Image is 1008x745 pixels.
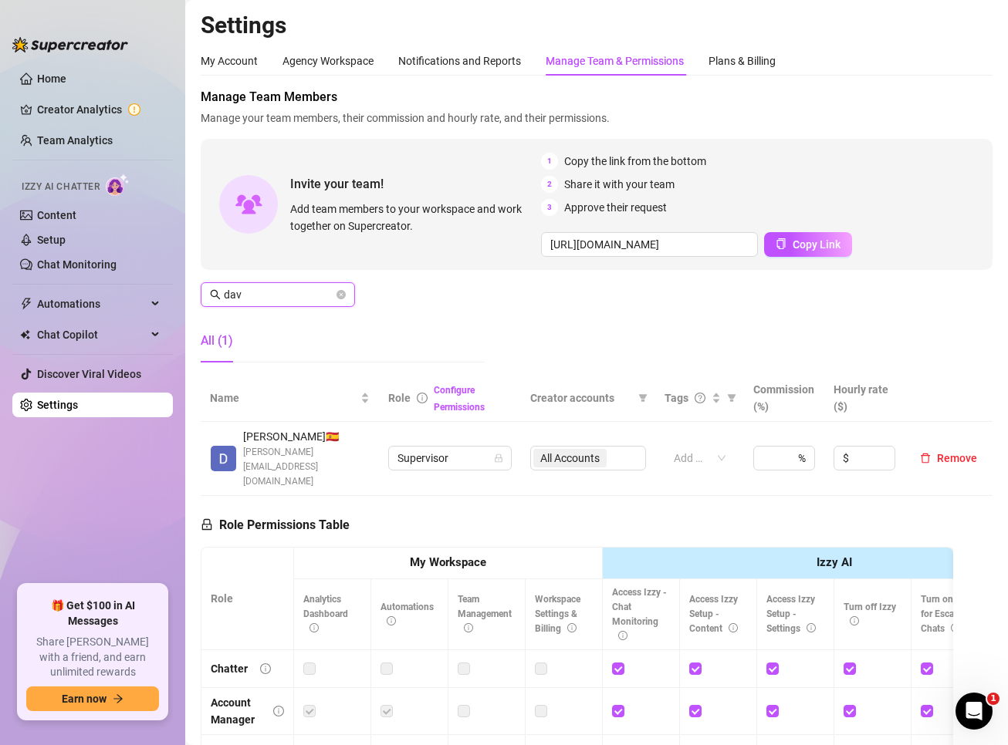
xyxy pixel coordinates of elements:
span: Copy the link from the bottom [564,153,706,170]
span: info-circle [850,616,859,625]
button: Earn nowarrow-right [26,686,159,711]
a: Setup [37,234,66,246]
button: Copy Link [764,232,852,257]
span: Tags [665,389,688,406]
span: Manage Team Members [201,88,993,106]
span: Access Izzy - Chat Monitoring [612,587,667,642]
th: Hourly rate ($) [824,375,905,422]
span: search [210,289,221,300]
a: Chat Monitoring [37,258,117,271]
span: Analytics Dashboard [303,594,348,634]
img: logo-BBDzfeDw.svg [12,37,128,52]
div: My Account [201,52,258,69]
span: info-circle [273,706,284,716]
div: Account Manager [211,694,261,728]
span: info-circle [417,393,428,403]
span: Copy Link [793,238,841,251]
span: Remove [937,452,977,464]
a: Settings [37,399,78,411]
img: Davis Armbrust [211,446,236,471]
a: Home [37,72,66,85]
div: Manage Team & Permissions [546,52,684,69]
div: Plans & Billing [709,52,776,69]
input: Search members [224,286,333,303]
span: Turn off Izzy [844,602,896,627]
span: Share [PERSON_NAME] with a friend, and earn unlimited rewards [26,635,159,680]
th: Name [201,375,379,422]
span: question-circle [695,393,705,403]
span: Workspace Settings & Billing [535,594,580,634]
span: info-circle [464,623,473,632]
strong: My Workspace [410,555,486,569]
span: Automations [37,292,147,316]
span: Turn on Izzy for Escalated Chats [921,594,974,634]
a: Configure Permissions [434,385,485,413]
span: info-circle [618,631,627,640]
div: Agency Workspace [282,52,374,69]
span: info-circle [807,623,816,632]
span: Access Izzy Setup - Settings [766,594,816,634]
a: Content [37,209,76,221]
span: lock [201,518,213,531]
span: [PERSON_NAME][EMAIL_ADDRESS][DOMAIN_NAME] [243,445,370,489]
span: Role [388,392,411,404]
span: info-circle [387,616,396,625]
button: Remove [914,449,983,467]
span: thunderbolt [20,298,32,310]
span: filter [638,393,648,403]
h2: Settings [201,11,993,40]
div: Chatter [211,660,248,677]
span: Share it with your team [564,176,675,193]
span: Manage your team members, their commission and hourly rate, and their permissions. [201,110,993,126]
span: 3 [541,199,558,216]
span: info-circle [260,663,271,674]
span: Earn now [62,693,107,705]
span: Approve their request [564,199,667,216]
span: arrow-right [113,693,123,704]
span: Izzy AI Chatter [22,180,100,194]
span: Team Management [458,594,512,634]
span: info-circle [729,623,738,632]
span: filter [727,393,736,403]
span: 1 [987,693,1000,705]
a: Discover Viral Videos [37,368,141,380]
span: info-circle [567,623,577,632]
span: Add team members to your workspace and work together on Supercreator. [290,201,535,234]
button: close-circle [337,290,346,299]
a: Team Analytics [37,134,113,147]
span: filter [635,386,651,410]
span: Invite your team! [290,174,541,194]
span: 🎁 Get $100 in AI Messages [26,598,159,629]
span: Supervisor [397,447,502,470]
img: Chat Copilot [20,329,30,340]
img: AI Chatter [106,174,130,196]
span: lock [494,453,503,463]
strong: Izzy AI [817,555,852,569]
span: Automations [381,602,434,627]
iframe: Intercom live chat [956,693,993,730]
h5: Role Permissions Table [201,516,350,534]
span: filter [724,386,739,410]
span: Chat Copilot [37,322,147,347]
span: Name [210,389,357,406]
span: delete [920,453,931,464]
span: Creator accounts [530,389,632,406]
div: All (1) [201,332,233,350]
span: 2 [541,176,558,193]
span: 1 [541,153,558,170]
div: Notifications and Reports [398,52,521,69]
span: copy [776,238,786,249]
a: Creator Analytics exclamation-circle [37,97,161,122]
th: Commission (%) [744,375,824,422]
span: info-circle [310,623,319,632]
span: Access Izzy Setup - Content [689,594,738,634]
span: [PERSON_NAME] 🇪🇸 [243,428,370,445]
th: Role [201,548,294,650]
span: info-circle [951,623,960,632]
